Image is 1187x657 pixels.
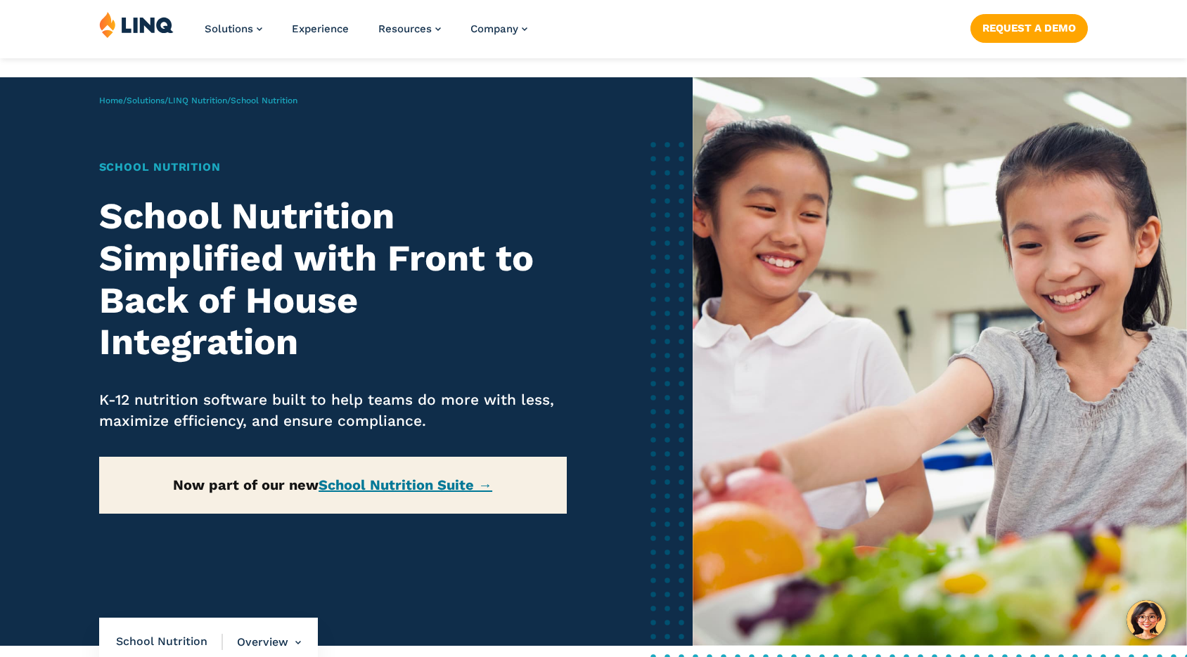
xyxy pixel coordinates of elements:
a: LINQ Nutrition [168,96,227,105]
strong: Now part of our new [173,476,492,493]
a: Experience [292,22,349,35]
span: School Nutrition [231,96,297,105]
p: K-12 nutrition software built to help teams do more with less, maximize efficiency, and ensure co... [99,389,567,431]
span: School Nutrition [116,634,223,649]
a: Solutions [127,96,165,105]
button: Hello, have a question? Let’s chat. [1127,600,1166,639]
a: Solutions [205,22,262,35]
a: School Nutrition Suite → [319,476,492,493]
img: LINQ | K‑12 Software [99,11,174,38]
a: Home [99,96,123,105]
img: School Nutrition Banner [693,77,1187,646]
nav: Primary Navigation [205,11,527,58]
span: Company [470,22,518,35]
span: / / / [99,96,297,105]
h2: School Nutrition Simplified with Front to Back of House Integration [99,195,567,363]
nav: Button Navigation [970,11,1088,42]
a: Resources [378,22,441,35]
a: Request a Demo [970,14,1088,42]
h1: School Nutrition [99,159,567,176]
a: Company [470,22,527,35]
span: Solutions [205,22,253,35]
span: Resources [378,22,432,35]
